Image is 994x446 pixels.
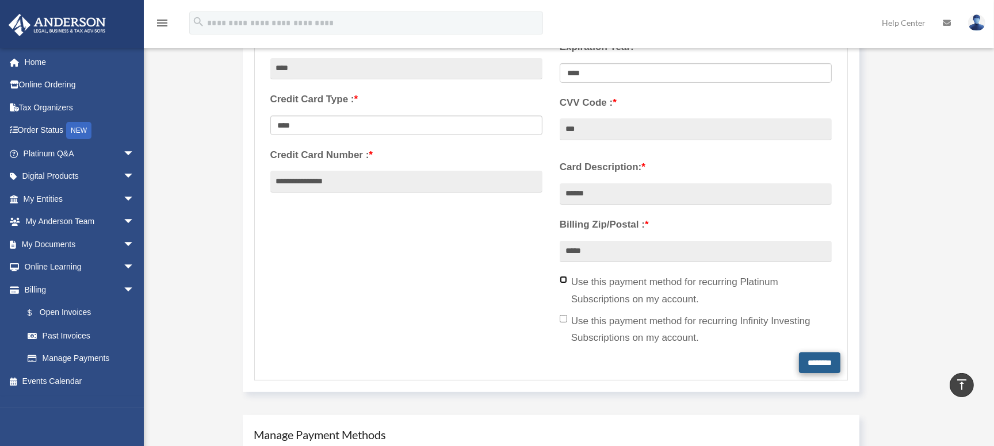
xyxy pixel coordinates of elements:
a: Manage Payments [16,347,146,370]
label: CVV Code : [560,94,832,111]
a: Events Calendar [8,370,152,393]
input: Use this payment method for recurring Platinum Subscriptions on my account. [560,276,567,283]
a: My Anderson Teamarrow_drop_down [8,210,152,233]
i: menu [155,16,169,30]
a: Home [8,51,152,74]
label: Use this payment method for recurring Platinum Subscriptions on my account. [560,274,832,308]
a: vertical_align_top [950,373,974,397]
span: arrow_drop_down [123,142,146,166]
label: Card Description: [560,159,832,176]
span: arrow_drop_down [123,210,146,234]
span: arrow_drop_down [123,165,146,189]
span: arrow_drop_down [123,187,146,211]
label: Credit Card Number : [270,147,542,164]
input: Use this payment method for recurring Infinity Investing Subscriptions on my account. [560,315,567,322]
a: My Documentsarrow_drop_down [8,233,152,256]
a: Order StatusNEW [8,119,152,143]
a: Online Ordering [8,74,152,97]
label: Credit Card Type : [270,91,542,108]
label: Use this payment method for recurring Infinity Investing Subscriptions on my account. [560,313,832,347]
div: NEW [66,122,91,139]
a: Online Learningarrow_drop_down [8,256,152,279]
a: My Entitiesarrow_drop_down [8,187,152,210]
span: arrow_drop_down [123,233,146,256]
span: arrow_drop_down [123,278,146,302]
label: Billing Zip/Postal : [560,216,832,233]
img: User Pic [968,14,985,31]
a: $Open Invoices [16,301,152,325]
a: Tax Organizers [8,96,152,119]
img: Anderson Advisors Platinum Portal [5,14,109,36]
a: menu [155,20,169,30]
i: vertical_align_top [955,378,969,391]
h4: Manage Payment Methods [254,426,848,443]
i: search [192,16,205,28]
span: $ [34,306,40,320]
a: Past Invoices [16,324,152,347]
a: Billingarrow_drop_down [8,278,152,301]
span: arrow_drop_down [123,256,146,279]
a: Digital Productsarrow_drop_down [8,165,152,188]
a: Platinum Q&Aarrow_drop_down [8,142,152,165]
